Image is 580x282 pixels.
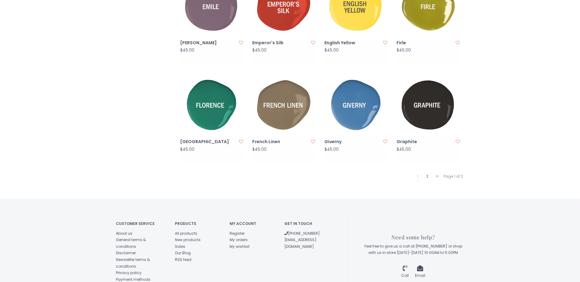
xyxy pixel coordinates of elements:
[180,39,237,47] a: [PERSON_NAME]
[324,74,387,136] img: Annie Sloan® Giverny
[425,172,430,180] a: 2
[456,40,460,46] a: Add to wishlist
[175,231,197,236] a: All products
[116,231,132,236] a: About us
[397,48,411,52] div: $45.00
[284,237,316,249] a: [EMAIL_ADDRESS][DOMAIN_NAME]
[239,139,243,145] a: Add to wishlist
[415,266,425,278] a: Email
[397,138,453,146] a: Graphite
[401,266,409,278] a: Call
[311,139,315,145] a: Add to wishlist
[252,48,267,52] div: $45.00
[456,139,460,145] a: Add to wishlist
[252,74,315,136] img: Annie Sloan® French Linen
[230,244,249,249] a: My wishlist
[397,39,453,47] a: Firle
[116,257,150,269] a: Newsletter terms & conditions
[175,257,191,262] a: RSS feed
[364,244,462,255] span: Feel free to give us a call at [PHONE_NUMBER] or shop with us in store [DATE]-[DATE] 10:00AM to 5...
[442,172,464,180] div: Page 1 of 2
[175,237,201,242] a: New products
[230,222,275,226] h4: My account
[362,234,464,240] h3: Need some help?
[116,237,146,249] a: General terms & conditions
[175,250,191,255] a: Our Blog
[324,138,381,146] a: Giverny
[180,48,194,52] div: $45.00
[324,39,381,47] a: English Yellow
[175,244,185,249] a: Sales
[284,231,320,236] a: [PHONE_NUMBER]
[116,250,136,255] a: Disclaimer
[324,147,339,152] div: $45.00
[180,74,243,136] img: Annie Sloan® Florence
[311,40,315,46] a: Add to wishlist
[116,222,166,226] h4: Customer service
[435,172,440,180] a: Next page
[252,138,309,146] a: French Linen
[175,222,220,226] h4: Products
[239,40,243,46] a: Add to wishlist
[383,139,387,145] a: Add to wishlist
[383,40,387,46] a: Add to wishlist
[324,48,339,52] div: $45.00
[252,147,267,152] div: $45.00
[252,39,309,47] a: Emperor's Silk
[116,270,142,275] a: Privacy policy
[397,147,411,152] div: $45.00
[284,222,330,226] h4: Get in touch
[180,147,194,152] div: $45.00
[116,277,150,282] a: Payment methods
[230,237,248,242] a: My orders
[230,231,245,236] a: Register
[397,74,460,136] img: Annie Sloan® Graphite
[180,138,237,146] a: [GEOGRAPHIC_DATA]
[416,172,420,181] a: 1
